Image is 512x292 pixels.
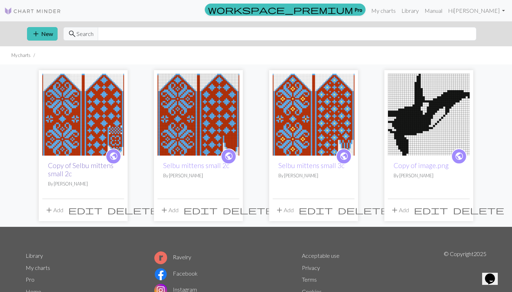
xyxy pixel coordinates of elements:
a: kk [42,110,124,117]
button: Edit [411,203,450,217]
li: My charts [11,52,31,59]
i: public [340,149,348,163]
span: public [340,151,348,162]
a: Ravelry [154,254,191,260]
span: add [275,205,284,215]
a: Hi[PERSON_NAME] [445,4,508,18]
span: delete [338,205,389,215]
a: Acceptable use [302,252,340,259]
button: New [27,27,58,41]
a: Library [399,4,422,18]
a: public [451,148,467,164]
img: image.png [388,74,470,156]
a: Selbu mittens small 2c [163,161,229,170]
button: Add [273,203,296,217]
button: Add [158,203,181,217]
p: By [PERSON_NAME] [48,181,118,187]
i: public [109,149,118,163]
a: Pro [205,4,366,16]
a: Library [26,252,43,259]
p: By [PERSON_NAME] [163,172,234,179]
button: Delete [450,203,507,217]
i: Edit [299,206,333,214]
a: Facebook [154,270,198,277]
iframe: chat widget [482,264,505,285]
span: Search [76,30,94,38]
span: edit [68,205,102,215]
a: kk [273,110,354,117]
a: Privacy [302,264,320,271]
a: Manual [422,4,445,18]
a: public [336,148,352,164]
i: public [224,149,233,163]
button: Add [388,203,411,217]
span: delete [453,205,504,215]
a: public [106,148,121,164]
a: image.png [388,110,470,117]
button: Edit [181,203,220,217]
span: search [68,29,76,39]
a: Selbu mittens small 3c [278,161,345,170]
a: public [221,148,236,164]
span: edit [183,205,218,215]
img: kk [42,74,124,156]
span: edit [414,205,448,215]
a: Copy of Selbu mittens small 2c [48,161,113,178]
p: By [PERSON_NAME] [278,172,349,179]
span: edit [299,205,333,215]
span: workspace_premium [208,5,353,15]
button: Delete [335,203,391,217]
img: kk [158,74,239,156]
span: delete [107,205,159,215]
span: public [224,151,233,162]
i: Edit [414,206,448,214]
i: public [455,149,464,163]
a: Copy of image.png [394,161,449,170]
button: Edit [296,203,335,217]
img: kk [273,74,354,156]
img: Ravelry logo [154,251,167,264]
a: My charts [368,4,399,18]
img: Logo [4,7,61,15]
button: Delete [220,203,276,217]
img: Facebook logo [154,268,167,281]
button: Add [42,203,66,217]
i: Edit [183,206,218,214]
p: By [PERSON_NAME] [394,172,464,179]
span: public [455,151,464,162]
a: Terms [302,276,317,283]
span: add [160,205,169,215]
span: public [109,151,118,162]
button: Edit [66,203,105,217]
i: Edit [68,206,102,214]
a: Pro [26,276,34,283]
button: Delete [105,203,161,217]
a: My charts [26,264,50,271]
span: add [32,29,40,39]
a: kk [158,110,239,117]
span: delete [223,205,274,215]
span: add [45,205,53,215]
span: add [390,205,399,215]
